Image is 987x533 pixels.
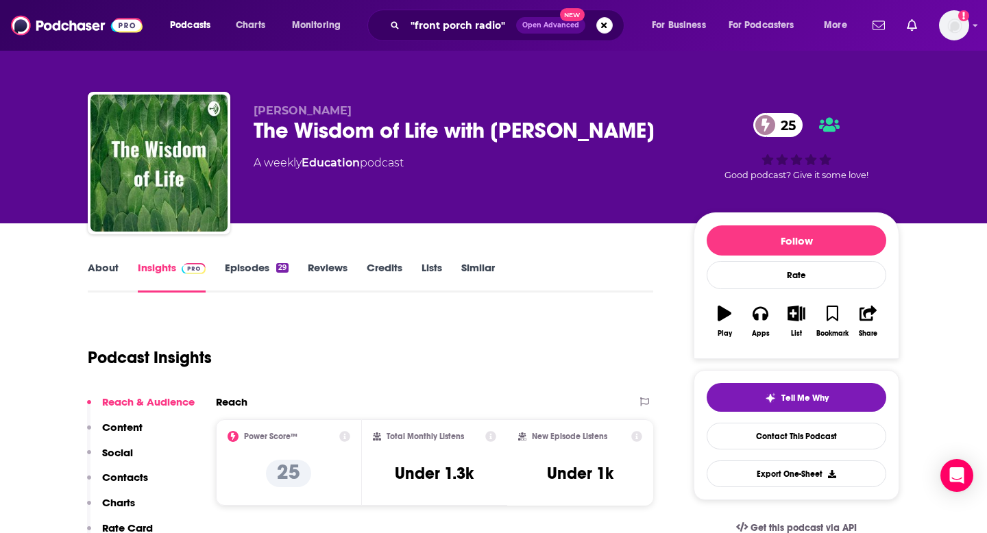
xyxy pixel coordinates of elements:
[244,432,297,441] h2: Power Score™
[90,95,228,232] img: The Wisdom of Life with Chad Stoloff
[266,460,311,487] p: 25
[939,10,969,40] img: User Profile
[940,459,973,492] div: Open Intercom Messenger
[765,393,776,404] img: tell me why sparkle
[824,16,847,35] span: More
[102,421,143,434] p: Content
[292,16,341,35] span: Monitoring
[88,261,119,293] a: About
[87,471,148,496] button: Contacts
[859,330,877,338] div: Share
[254,155,404,171] div: A weekly podcast
[814,297,850,346] button: Bookmark
[387,432,464,441] h2: Total Monthly Listens
[707,297,742,346] button: Play
[405,14,516,36] input: Search podcasts, credits, & more...
[729,16,794,35] span: For Podcasters
[102,496,135,509] p: Charts
[652,16,706,35] span: For Business
[367,261,402,293] a: Credits
[707,423,886,449] a: Contact This Podcast
[87,496,135,521] button: Charts
[532,432,607,441] h2: New Episode Listens
[254,104,352,117] span: [PERSON_NAME]
[707,261,886,289] div: Rate
[88,347,212,368] h1: Podcast Insights
[276,263,289,273] div: 29
[516,17,585,34] button: Open AdvancedNew
[718,330,732,338] div: Play
[461,261,495,293] a: Similar
[752,330,770,338] div: Apps
[236,16,265,35] span: Charts
[102,446,133,459] p: Social
[958,10,969,21] svg: Add a profile image
[767,113,803,137] span: 25
[781,393,829,404] span: Tell Me Why
[694,104,899,189] div: 25Good podcast? Give it some love!
[11,12,143,38] img: Podchaser - Follow, Share and Rate Podcasts
[138,261,206,293] a: InsightsPodchaser Pro
[308,261,348,293] a: Reviews
[395,463,474,484] h3: Under 1.3k
[742,297,778,346] button: Apps
[182,263,206,274] img: Podchaser Pro
[779,297,814,346] button: List
[720,14,814,36] button: open menu
[707,225,886,256] button: Follow
[816,330,849,338] div: Bookmark
[547,463,613,484] h3: Under 1k
[282,14,358,36] button: open menu
[560,8,585,21] span: New
[753,113,803,137] a: 25
[867,14,890,37] a: Show notifications dropdown
[102,471,148,484] p: Contacts
[160,14,228,36] button: open menu
[87,395,195,421] button: Reach & Audience
[522,22,579,29] span: Open Advanced
[227,14,273,36] a: Charts
[707,460,886,487] button: Export One-Sheet
[642,14,723,36] button: open menu
[102,395,195,408] p: Reach & Audience
[901,14,923,37] a: Show notifications dropdown
[791,330,802,338] div: List
[707,383,886,412] button: tell me why sparkleTell Me Why
[216,395,247,408] h2: Reach
[302,156,360,169] a: Education
[724,170,868,180] span: Good podcast? Give it some love!
[380,10,637,41] div: Search podcasts, credits, & more...
[87,421,143,446] button: Content
[814,14,864,36] button: open menu
[170,16,210,35] span: Podcasts
[87,446,133,471] button: Social
[939,10,969,40] span: Logged in as megcassidy
[939,10,969,40] button: Show profile menu
[225,261,289,293] a: Episodes29
[422,261,442,293] a: Lists
[851,297,886,346] button: Share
